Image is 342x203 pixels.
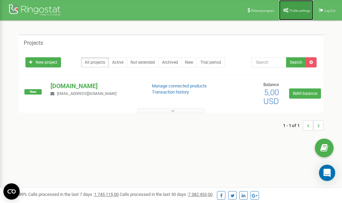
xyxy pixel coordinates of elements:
[108,57,127,67] a: Active
[286,57,306,67] button: Search
[324,9,335,13] span: Log Out
[152,89,189,95] a: Transaction history
[197,57,225,67] a: Trial period
[283,114,323,137] nav: ...
[94,192,119,197] u: 1 745 115,00
[181,57,197,67] a: New
[251,9,275,13] span: Referral program
[263,82,279,87] span: Balance
[152,83,207,88] a: Manage connected products
[158,57,182,67] a: Archived
[24,40,43,46] h5: Projects
[263,88,279,106] span: 5,00 USD
[283,120,303,130] span: 1 - 1 of 1
[188,192,213,197] u: 7 382 453,00
[120,192,213,197] span: Calls processed in the last 30 days :
[51,82,141,90] p: [DOMAIN_NAME]
[127,57,159,67] a: Not extended
[252,57,286,67] input: Search
[319,165,335,181] div: Open Intercom Messenger
[3,183,20,200] button: Open CMP widget
[289,9,310,13] span: Profile settings
[57,92,117,96] span: [EMAIL_ADDRESS][DOMAIN_NAME]
[28,192,119,197] span: Calls processed in the last 7 days :
[24,89,42,95] span: New
[25,57,61,67] a: New project
[289,88,321,99] a: Refill balance
[81,57,109,67] a: All projects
